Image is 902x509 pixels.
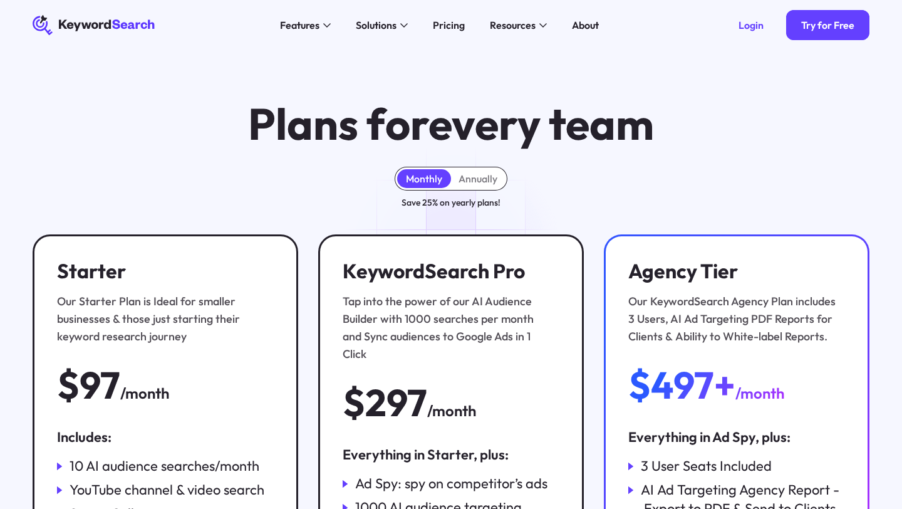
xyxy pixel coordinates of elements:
[628,293,839,345] div: Our KeywordSearch Agency Plan includes 3 Users, AI Ad Targeting PDF Reports for Clients & Ability...
[459,172,497,185] div: Annually
[355,475,547,493] div: Ad Spy: spy on competitor’s ads
[57,259,267,283] h3: Starter
[120,382,169,405] div: /month
[406,172,442,185] div: Monthly
[801,19,854,31] div: Try for Free
[343,259,553,283] h3: KeywordSearch Pro
[628,428,845,447] div: Everything in Ad Spy, plus:
[428,96,654,151] span: every team
[641,457,772,476] div: 3 User Seats Included
[490,18,536,33] div: Resources
[57,293,267,345] div: Our Starter Plan is Ideal for smaller businesses & those just starting their keyword research jou...
[343,383,427,423] div: $297
[57,365,120,406] div: $97
[735,382,784,405] div: /month
[739,19,764,31] div: Login
[70,457,259,476] div: 10 AI audience searches/month
[57,428,274,447] div: Includes:
[343,446,559,464] div: Everything in Starter, plus:
[628,259,839,283] h3: Agency Tier
[723,10,779,40] a: Login
[356,18,397,33] div: Solutions
[248,100,654,147] h1: Plans for
[425,15,472,35] a: Pricing
[433,18,465,33] div: Pricing
[70,481,264,500] div: YouTube channel & video search
[427,399,476,422] div: /month
[343,293,553,363] div: Tap into the power of our AI Audience Builder with 1000 searches per month and Sync audiences to ...
[280,18,319,33] div: Features
[572,18,599,33] div: About
[786,10,869,40] a: Try for Free
[402,196,500,209] div: Save 25% on yearly plans!
[564,15,606,35] a: About
[628,365,735,406] div: $497+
